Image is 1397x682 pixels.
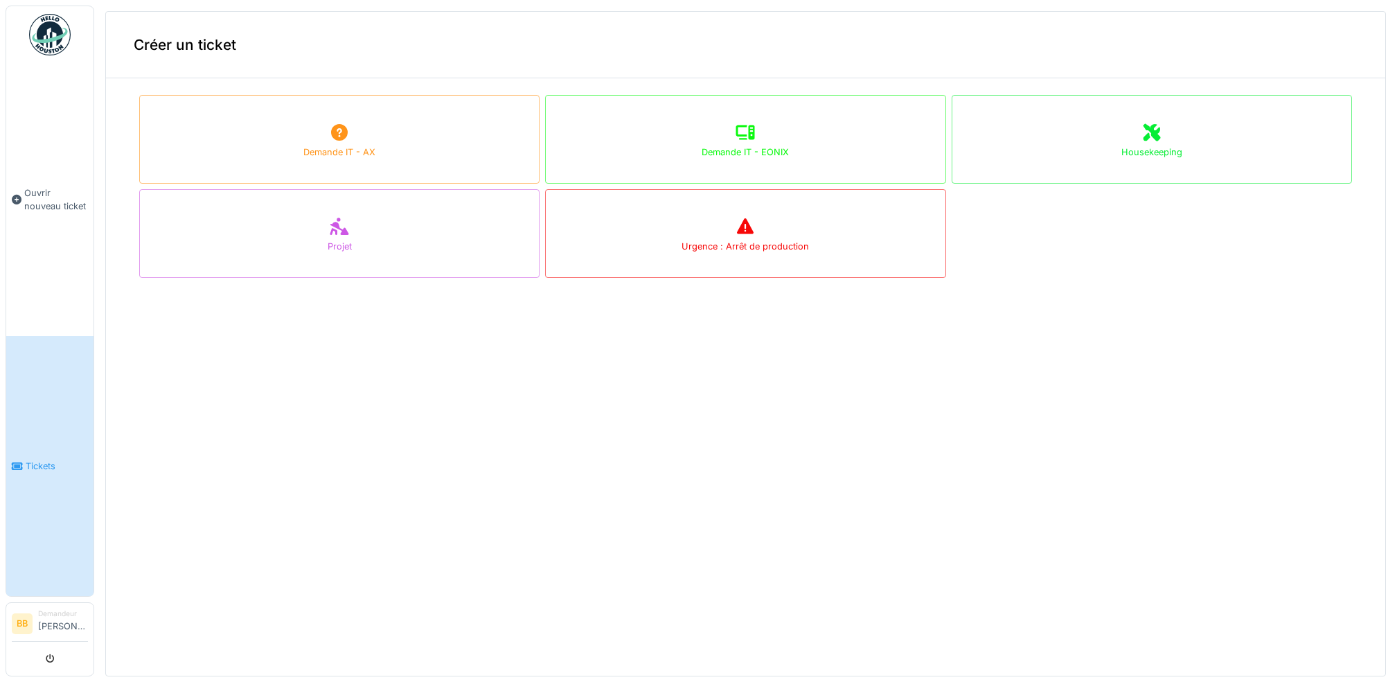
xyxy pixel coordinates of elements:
div: Demande IT - AX [303,146,375,159]
li: [PERSON_NAME] [38,609,88,638]
span: Ouvrir nouveau ticket [24,186,88,213]
div: Housekeeping [1121,146,1182,159]
a: BB Demandeur[PERSON_NAME] [12,609,88,642]
div: Demandeur [38,609,88,619]
img: Badge_color-CXgf-gQk.svg [29,14,71,55]
a: Ouvrir nouveau ticket [6,63,94,336]
span: Tickets [26,460,88,473]
li: BB [12,613,33,634]
div: Créer un ticket [106,12,1385,78]
div: Demande IT - EONIX [702,146,789,159]
div: Projet [328,240,352,253]
a: Tickets [6,336,94,596]
div: Urgence : Arrêt de production [682,240,809,253]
